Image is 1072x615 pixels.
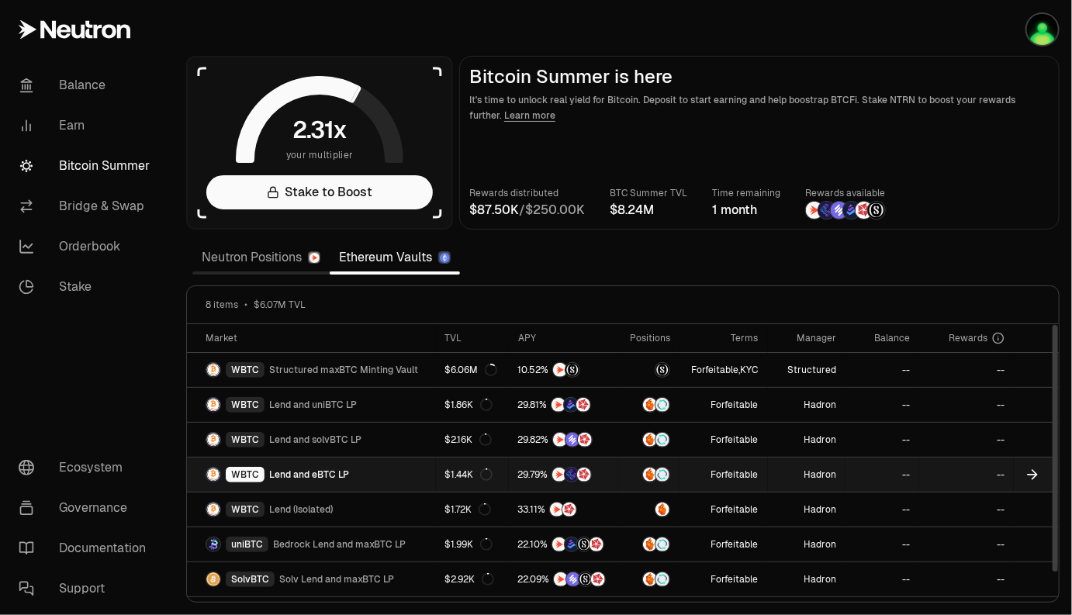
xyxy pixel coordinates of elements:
div: TVL [445,332,500,344]
button: Forfeitable [692,364,739,376]
a: Governance [6,488,168,528]
a: -- [845,458,919,492]
img: EtherFi Points [818,202,835,219]
span: Lend (Isolated) [269,503,333,516]
img: Amber [643,433,657,447]
div: Terms [689,332,759,344]
a: NTRNStructured Points [509,353,619,387]
img: NTRN [554,572,568,586]
a: $2.16K [436,423,509,457]
a: NTRNEtherFi PointsMars Fragments [509,458,619,492]
img: Amber [643,398,657,412]
a: NTRNBedrock DiamondsStructured PointsMars Fragments [509,527,619,561]
img: Mars Fragments [590,537,603,551]
button: AmberSupervault [628,537,670,552]
div: Balance [855,332,910,344]
a: $6.06M [436,353,509,387]
div: $2.92K [445,573,494,586]
img: SolvBTC Logo [206,572,220,586]
div: $1.99K [445,538,493,551]
img: WBTC Logo [206,433,220,447]
button: Forfeitable [711,468,759,481]
button: AmberSupervault [628,572,670,587]
img: Amber [655,503,669,517]
a: AmberSupervault [618,562,680,596]
img: NTRN [552,468,566,482]
a: WBTC LogoWBTCLend and eBTC LP [187,458,436,492]
a: $1.72K [436,492,509,527]
span: Bedrock Lend and maxBTC LP [273,538,406,551]
div: $2.16K [445,434,492,446]
button: NTRNSolv PointsStructured PointsMars Fragments [518,572,610,587]
div: $1.86K [445,399,493,411]
a: -- [919,492,1014,527]
span: Structured maxBTC Minting Vault [269,364,418,376]
button: NTRNBedrock DiamondsMars Fragments [518,397,610,413]
img: Amber [643,572,657,586]
img: Mars Fragments [578,433,592,447]
a: Forfeitable [680,458,768,492]
div: uniBTC [226,537,268,552]
a: NTRNSolv PointsStructured PointsMars Fragments [509,562,619,596]
a: Forfeitable,KYC [680,353,768,387]
button: Forfeitable [711,538,759,551]
img: Mars Fragments [591,572,605,586]
img: Bedrock Diamonds [565,537,579,551]
a: Hadron [768,423,845,457]
img: NTRN [553,363,567,377]
img: Supervault [655,398,669,412]
a: $2.92K [436,562,509,596]
img: Bedrock Diamonds [564,398,578,412]
img: Structured Points [565,363,579,377]
a: AmberSupervault [618,527,680,561]
div: SolvBTC [226,572,275,587]
h2: Bitcoin Summer is here [469,66,1050,88]
img: EtherFi Points [565,468,579,482]
a: Forfeitable [680,423,768,457]
img: Supervault [655,468,669,482]
img: Amber [643,537,657,551]
div: Positions [628,332,670,344]
img: Bedrock Diamonds [843,202,860,219]
a: Ethereum Vaults [330,242,460,273]
img: Supervault [655,537,669,551]
img: WBTC Logo [206,468,220,482]
a: Ecosystem [6,447,168,488]
a: Documentation [6,528,168,568]
a: -- [919,458,1014,492]
button: maxBTC [628,362,670,378]
button: NTRNSolv PointsMars Fragments [518,432,610,447]
img: Mars Fragments [856,202,873,219]
img: Mars Fragments [576,398,590,412]
button: AmberSupervault [628,467,670,482]
span: your multiplier [286,147,354,163]
img: Mars Fragments [562,503,576,517]
a: Amber [618,492,680,527]
img: Supervault [655,433,669,447]
span: , [692,364,759,376]
a: Balance [6,65,168,105]
a: -- [919,353,1014,387]
a: Forfeitable [680,492,768,527]
span: Rewards [949,332,987,344]
img: Solv Points [831,202,848,219]
button: Forfeitable [711,573,759,586]
a: AmberSupervault [618,388,680,422]
img: WBTC Logo [206,398,220,412]
img: Neutron Logo [309,253,320,263]
img: Amber [643,468,657,482]
img: Structured Points [577,537,591,551]
div: Market [206,332,427,344]
a: -- [919,562,1014,596]
a: maxBTC [618,353,680,387]
p: Time remaining [712,185,780,201]
p: Rewards distributed [469,185,585,201]
a: Hadron [768,388,845,422]
div: WBTC [226,397,265,413]
button: KYC [741,364,759,376]
a: Hadron [768,492,845,527]
a: Learn more [504,109,555,122]
a: Bitcoin Summer [6,146,168,186]
span: Solv Lend and maxBTC LP [279,573,394,586]
img: Structured Points [579,572,593,586]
